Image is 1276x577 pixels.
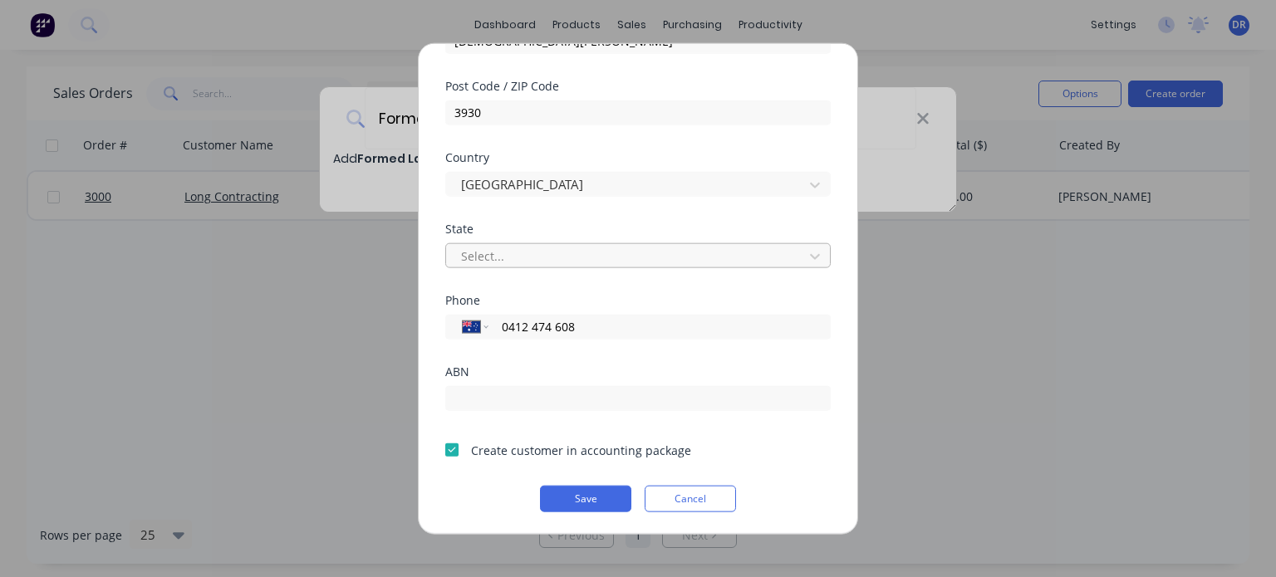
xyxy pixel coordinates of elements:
[445,222,831,234] div: State
[540,485,631,511] button: Save
[445,151,831,163] div: Country
[471,441,691,458] div: Create customer in accounting package
[445,365,831,377] div: ABN
[445,294,831,306] div: Phone
[645,485,736,511] button: Cancel
[445,80,831,91] div: Post Code / ZIP Code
